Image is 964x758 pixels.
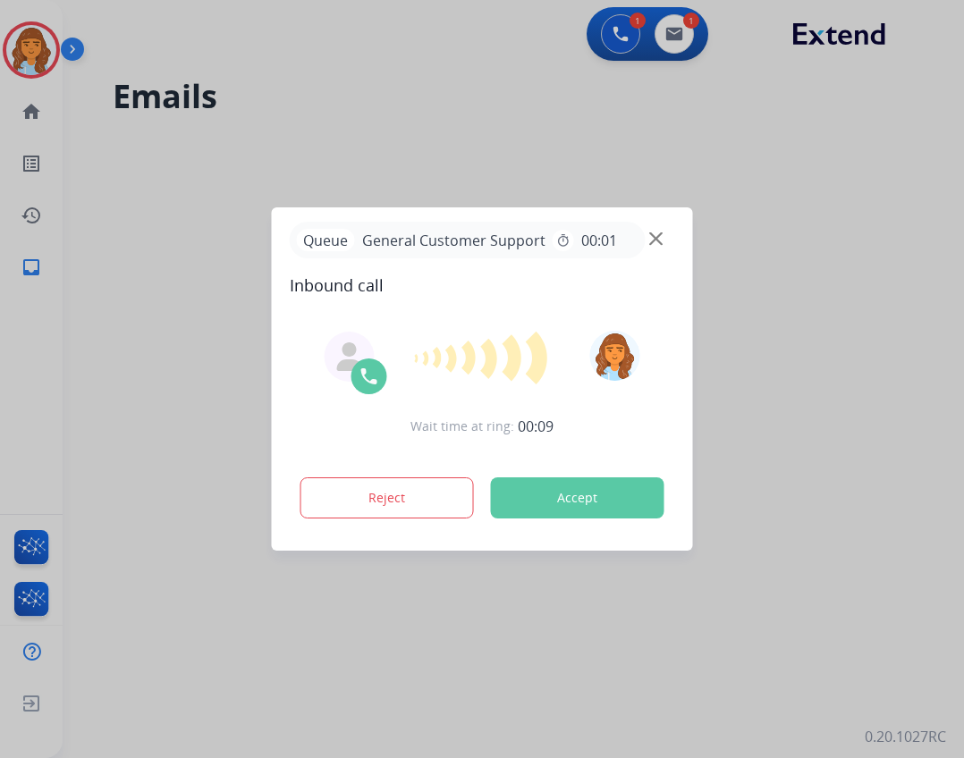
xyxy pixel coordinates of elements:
mat-icon: timer [556,233,571,248]
img: call-icon [359,366,380,387]
span: 00:09 [518,416,554,437]
button: Accept [491,477,664,518]
img: agent-avatar [335,342,364,371]
span: General Customer Support [355,230,553,251]
img: avatar [589,331,639,381]
span: Inbound call [290,273,675,298]
span: 00:01 [581,230,617,251]
img: close-button [649,232,663,246]
span: Wait time at ring: [410,417,514,435]
p: Queue [297,229,355,251]
button: Reject [300,477,474,518]
p: 0.20.1027RC [865,726,946,747]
